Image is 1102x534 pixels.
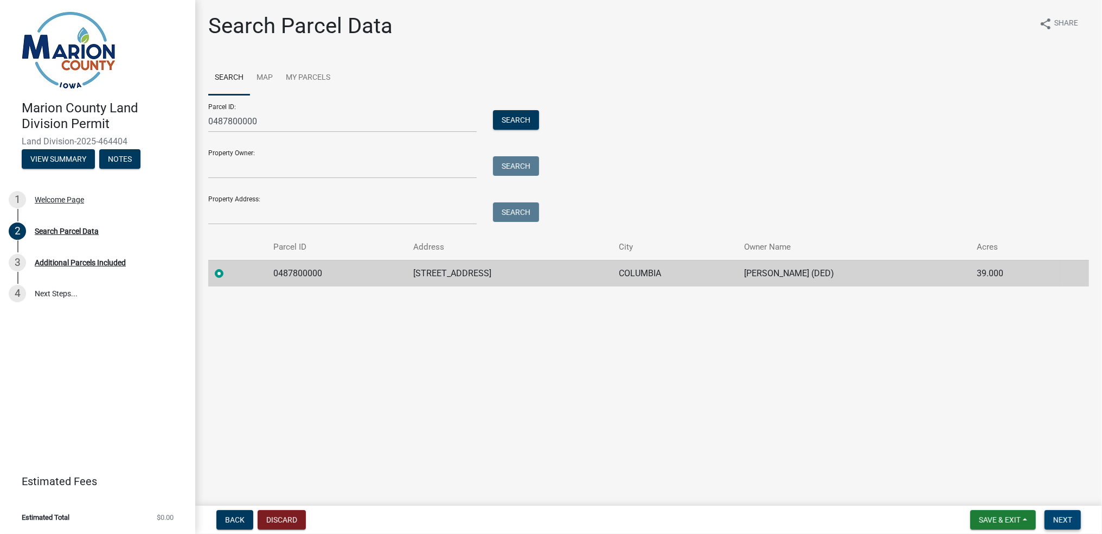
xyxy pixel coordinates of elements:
[208,61,250,96] a: Search
[9,285,26,302] div: 4
[1039,17,1052,30] i: share
[22,11,116,89] img: Marion County, Iowa
[407,234,612,260] th: Address
[493,156,539,176] button: Search
[970,510,1036,530] button: Save & Exit
[22,136,174,147] span: Land Division-2025-464404
[22,514,69,521] span: Estimated Total
[99,149,140,169] button: Notes
[225,516,245,524] span: Back
[9,191,26,208] div: 1
[407,260,612,287] td: [STREET_ADDRESS]
[1054,17,1078,30] span: Share
[9,223,26,240] div: 2
[612,234,737,260] th: City
[279,61,337,96] a: My Parcels
[35,259,126,266] div: Additional Parcels Included
[208,13,393,39] h1: Search Parcel Data
[1053,516,1072,524] span: Next
[35,227,99,235] div: Search Parcel Data
[738,234,970,260] th: Owner Name
[157,514,174,521] span: $0.00
[35,196,84,204] div: Welcome Page
[1045,510,1081,530] button: Next
[970,234,1060,260] th: Acres
[970,260,1060,287] td: 39.000
[979,516,1021,524] span: Save & Exit
[738,260,970,287] td: [PERSON_NAME] (DED)
[258,510,306,530] button: Discard
[250,61,279,96] a: Map
[493,110,539,130] button: Search
[1030,13,1087,34] button: shareShare
[9,471,178,492] a: Estimated Fees
[22,155,95,164] wm-modal-confirm: Summary
[216,510,253,530] button: Back
[267,234,406,260] th: Parcel ID
[22,149,95,169] button: View Summary
[267,260,406,287] td: 0487800000
[9,254,26,271] div: 3
[22,100,187,132] h4: Marion County Land Division Permit
[99,155,140,164] wm-modal-confirm: Notes
[612,260,737,287] td: COLUMBIA
[493,202,539,222] button: Search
